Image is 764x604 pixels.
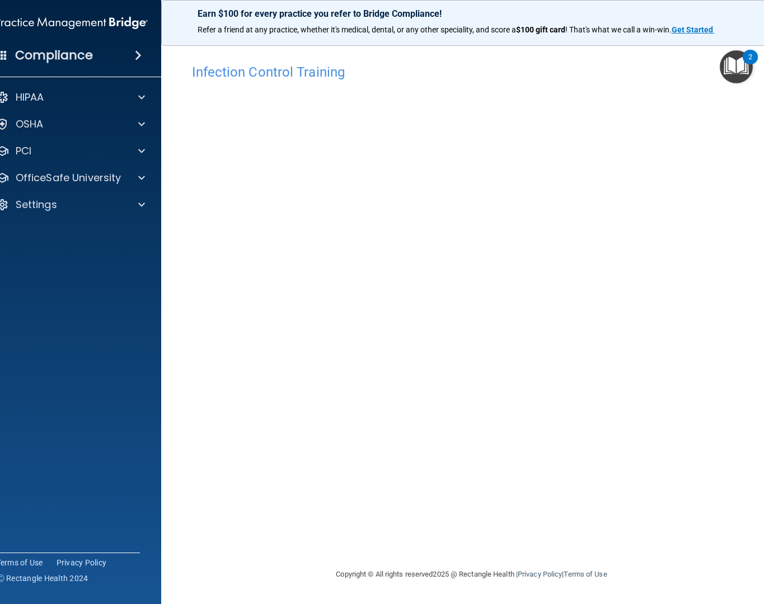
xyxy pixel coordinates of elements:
a: Privacy Policy [57,557,107,568]
div: Copyright © All rights reserved 2025 @ Rectangle Health | | [268,556,676,592]
p: Settings [16,198,57,211]
a: Terms of Use [564,570,607,578]
span: Refer a friend at any practice, whether it's medical, dental, or any other speciality, and score a [198,25,516,34]
h4: Compliance [15,48,93,63]
a: Privacy Policy [518,570,562,578]
p: HIPAA [16,91,44,104]
div: 2 [748,57,752,72]
strong: Get Started [672,25,713,34]
p: PCI [16,144,31,158]
button: Open Resource Center, 2 new notifications [720,50,753,83]
h4: Infection Control Training [192,65,752,79]
strong: $100 gift card [516,25,565,34]
p: Earn $100 for every practice you refer to Bridge Compliance! [198,8,746,19]
p: OfficeSafe University [16,171,121,185]
p: OSHA [16,117,44,131]
span: ! That's what we call a win-win. [565,25,672,34]
a: Get Started [672,25,715,34]
iframe: infection-control-training [192,86,752,430]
